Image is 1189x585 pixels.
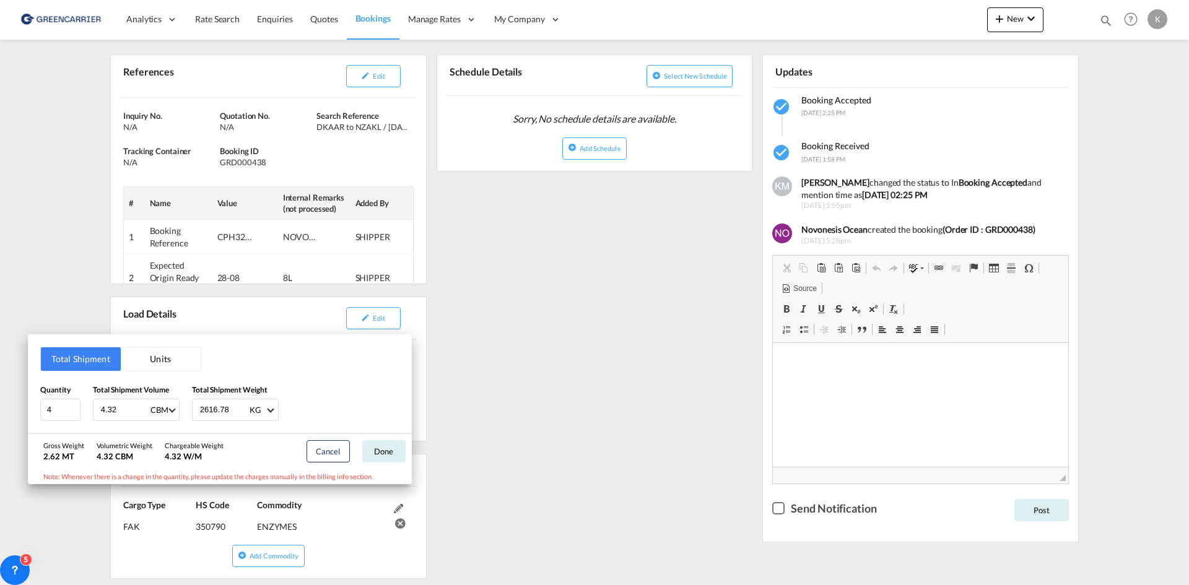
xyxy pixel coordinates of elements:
[40,399,81,421] input: Qty
[121,347,201,371] button: Units
[43,441,84,450] div: Gross Weight
[97,441,152,450] div: Volumetric Weight
[41,347,121,371] button: Total Shipment
[250,405,261,415] div: KG
[93,385,169,394] span: Total Shipment Volume
[28,469,412,484] div: Note: Whenever there is a change in the quantity, please update the charges manually in the billi...
[97,451,152,462] div: 4.32 CBM
[307,440,350,462] button: Cancel
[12,12,283,25] body: Editor, editor12
[192,385,268,394] span: Total Shipment Weight
[100,399,149,420] input: Enter volume
[199,399,248,420] input: Enter weight
[165,441,224,450] div: Chargeable Weight
[362,440,406,462] button: Done
[43,451,84,462] div: 2.62 MT
[165,451,224,462] div: 4.32 W/M
[40,385,71,394] span: Quantity
[150,405,168,415] div: CBM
